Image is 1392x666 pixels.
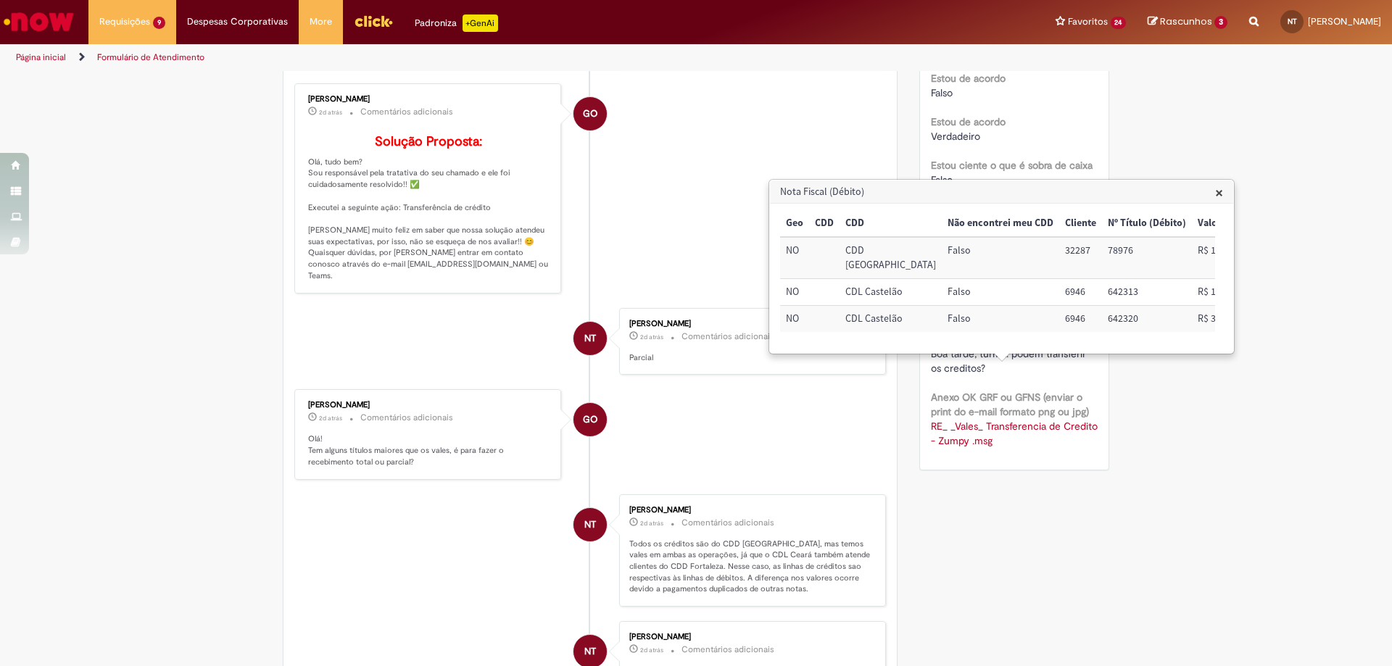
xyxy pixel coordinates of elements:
[16,51,66,63] a: Página inicial
[319,414,342,423] span: 2d atrás
[573,322,607,355] div: Nicole Duarte Ge Trigueiro
[1192,237,1244,278] td: Valor R$: R$ 114,72
[1215,185,1223,200] button: Close
[809,306,840,332] td: CDD:
[681,644,774,656] small: Comentários adicionais
[1059,279,1102,306] td: Cliente: 6946
[97,51,204,63] a: Formulário de Atendimento
[780,237,809,278] td: Geo: NO
[573,508,607,541] div: Nicole Duarte Ge Trigueiro
[573,403,607,436] div: Gustavo Oliveira
[1148,15,1227,29] a: Rascunhos
[809,210,840,237] th: CDD
[809,279,840,306] td: CDD:
[640,519,663,528] time: 25/08/2025 15:59:49
[1059,306,1102,332] td: Cliente: 6946
[1288,17,1297,26] span: NT
[1192,306,1244,332] td: Valor R$: R$ 375,18
[319,108,342,117] span: 2d atrás
[308,95,550,104] div: [PERSON_NAME]
[840,306,942,332] td: CDD: CDL Castelão
[942,306,1059,332] td: Não encontrei meu CDD: Falso
[187,14,288,29] span: Despesas Corporativas
[770,180,1233,204] h3: Nota Fiscal (Débito)
[1059,210,1102,237] th: Cliente
[931,115,1006,128] b: Estou de acordo
[1192,279,1244,306] td: Valor R$: R$ 114,60
[681,330,774,343] small: Comentários adicionais
[308,135,550,282] p: Olá, tudo bem? Sou responsável pela tratativa do seu chamado e ele foi cuidadosamente resolvido!!...
[942,237,1059,278] td: Não encontrei meu CDD: Falso
[573,97,607,130] div: Gustavo Oliveira
[375,133,482,150] b: Solução Proposta:
[780,210,809,237] th: Geo
[640,646,663,654] span: 2d atrás
[1102,279,1192,306] td: Nº Título (Débito): 642313
[809,237,840,278] td: CDD:
[640,519,663,528] span: 2d atrás
[768,179,1235,354] div: Nota Fiscal (Débito)
[1102,306,1192,332] td: Nº Título (Débito): 642320
[1068,14,1108,29] span: Favoritos
[1214,16,1227,29] span: 3
[840,237,942,278] td: CDD: CDD Fortaleza
[931,86,953,99] span: Falso
[840,279,942,306] td: CDD: CDL Castelão
[360,412,453,424] small: Comentários adicionais
[780,306,809,332] td: Geo: NO
[153,17,165,29] span: 9
[415,14,498,32] div: Padroniza
[931,173,953,186] span: Falso
[640,646,663,654] time: 25/08/2025 15:56:54
[583,96,597,131] span: GO
[308,433,550,467] p: Olá! Tem alguns títulos maiores que os vales, é para fazer o recebimento total ou parcial?
[99,14,150,29] span: Requisições
[640,333,663,341] span: 2d atrás
[931,391,1089,418] b: Anexo OK GRF ou GFNS (enviar o print do e-mail formato png ou jpg)
[308,401,550,409] div: [PERSON_NAME]
[1102,210,1192,237] th: Nº Título (Débito)
[629,506,871,515] div: [PERSON_NAME]
[942,279,1059,306] td: Não encontrei meu CDD: Falso
[583,402,597,437] span: GO
[319,414,342,423] time: 25/08/2025 16:07:48
[1059,237,1102,278] td: Cliente: 32287
[584,321,596,356] span: NT
[354,10,393,32] img: click_logo_yellow_360x200.png
[629,352,871,364] p: Parcial
[931,72,1006,85] b: Estou de acordo
[1215,183,1223,202] span: ×
[931,130,980,143] span: Verdadeiro
[584,507,596,542] span: NT
[931,347,1089,375] span: Boa tarde, turma! podem transferir os creditos?
[629,633,871,641] div: [PERSON_NAME]
[840,210,942,237] th: CDD
[1192,210,1244,237] th: Valor R$
[1308,15,1381,28] span: [PERSON_NAME]
[629,538,871,596] p: Todos os créditos são do CDD [GEOGRAPHIC_DATA], mas temos vales em ambas as operações, já que o C...
[629,320,871,328] div: [PERSON_NAME]
[681,517,774,529] small: Comentários adicionais
[360,106,453,118] small: Comentários adicionais
[780,279,809,306] td: Geo: NO
[640,333,663,341] time: 25/08/2025 16:10:13
[463,14,498,32] p: +GenAi
[310,14,332,29] span: More
[942,210,1059,237] th: Não encontrei meu CDD
[1,7,76,36] img: ServiceNow
[1102,237,1192,278] td: Nº Título (Débito): 78976
[11,44,917,71] ul: Trilhas de página
[1160,14,1212,28] span: Rascunhos
[319,108,342,117] time: 25/08/2025 17:17:28
[931,420,1101,447] a: Download de RE_ _Vales_ Transferencia de Credito - Zumpy .msg
[1111,17,1127,29] span: 24
[931,159,1093,172] b: Estou ciente o que é sobra de caixa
